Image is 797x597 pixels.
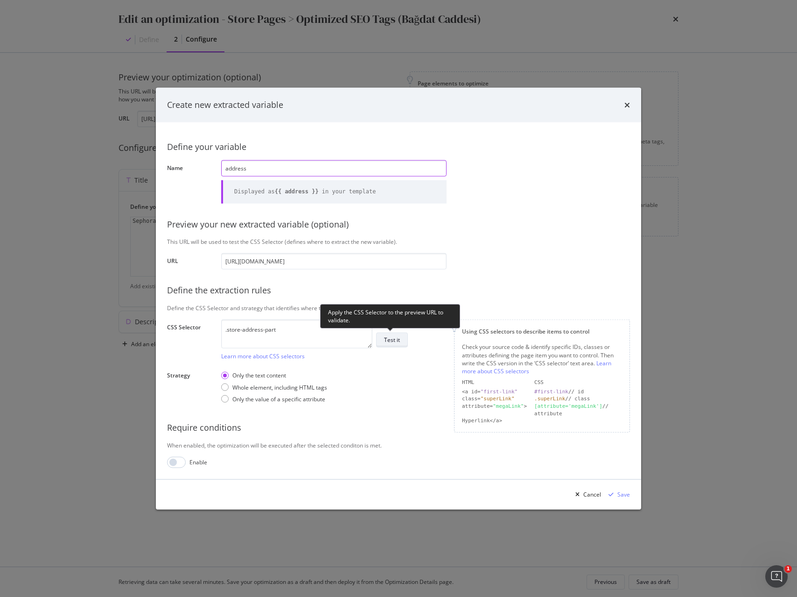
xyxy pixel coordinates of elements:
div: Require conditions [167,421,630,434]
b: {{ address }} [275,188,319,195]
div: This URL will be used to test the CSS Selector (defines where to extract the new variable). [167,238,630,246]
span: 1 [784,565,792,573]
div: HTML [462,379,527,386]
div: Only the text content [232,371,286,379]
div: CSS [534,379,622,386]
div: times [624,99,630,111]
input: https://www.example.com [221,253,447,270]
div: Whole element, including HTML tags [232,383,327,391]
div: Check your source code & identify specific IDs, classes or attributes defining the page item you ... [462,343,622,375]
div: // attribute [534,403,622,417]
label: Strategy [167,371,214,404]
div: Hyperlink</a> [462,417,527,425]
div: class= [462,395,527,403]
div: #first-link [534,388,568,394]
div: "superLink" [481,396,515,402]
div: Whole element, including HTML tags [221,383,327,391]
div: Define the CSS Selector and strategy that identifies where to extract the variable from your page. [167,304,630,312]
div: Save [617,490,630,498]
div: [attribute='megaLink'] [534,403,602,409]
div: modal [156,88,641,510]
div: Test it [384,336,400,344]
div: Displayed as in your template [234,188,376,196]
a: Learn more about CSS selectors [462,359,611,375]
div: // id [534,388,622,395]
div: Only the value of a specific attribute [221,395,327,403]
div: .superLink [534,396,565,402]
div: Preview your new extracted variable (optional) [167,218,630,230]
button: Test it [376,332,408,347]
div: Only the text content [221,371,327,379]
div: Cancel [583,490,601,498]
div: When enabled, the optimization will be executed after the selected conditon is met. [167,441,630,449]
div: Only the value of a specific attribute [232,395,325,403]
button: Cancel [572,487,601,502]
div: Define the extraction rules [167,284,630,297]
label: Name [167,164,214,201]
iframe: Intercom live chat [765,565,788,588]
label: CSS Selector [167,323,214,358]
div: "megaLink" [493,403,524,409]
div: "first-link" [481,388,517,394]
div: Enable [189,458,207,466]
label: URL [167,257,214,267]
div: <a id= [462,388,527,395]
a: Learn more about CSS selectors [221,352,305,360]
button: Save [605,487,630,502]
textarea: .store-address-part [221,320,372,348]
div: // class [534,395,622,403]
div: Define your variable [167,141,630,153]
div: Apply the CSS Selector to the preview URL to validate. [320,304,460,328]
div: Create new extracted variable [167,99,283,111]
div: Using CSS selectors to describe items to control [462,327,622,335]
div: attribute= > [462,403,527,417]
